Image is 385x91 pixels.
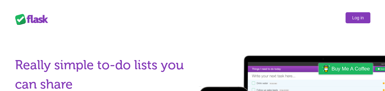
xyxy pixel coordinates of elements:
a: Log in [345,12,370,23]
span: Buy me a coffee [331,63,370,74]
div: Flask Lists [15,14,52,25]
img: Buy me a coffee [322,63,330,74]
a: Buy me a coffee [319,63,373,74]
